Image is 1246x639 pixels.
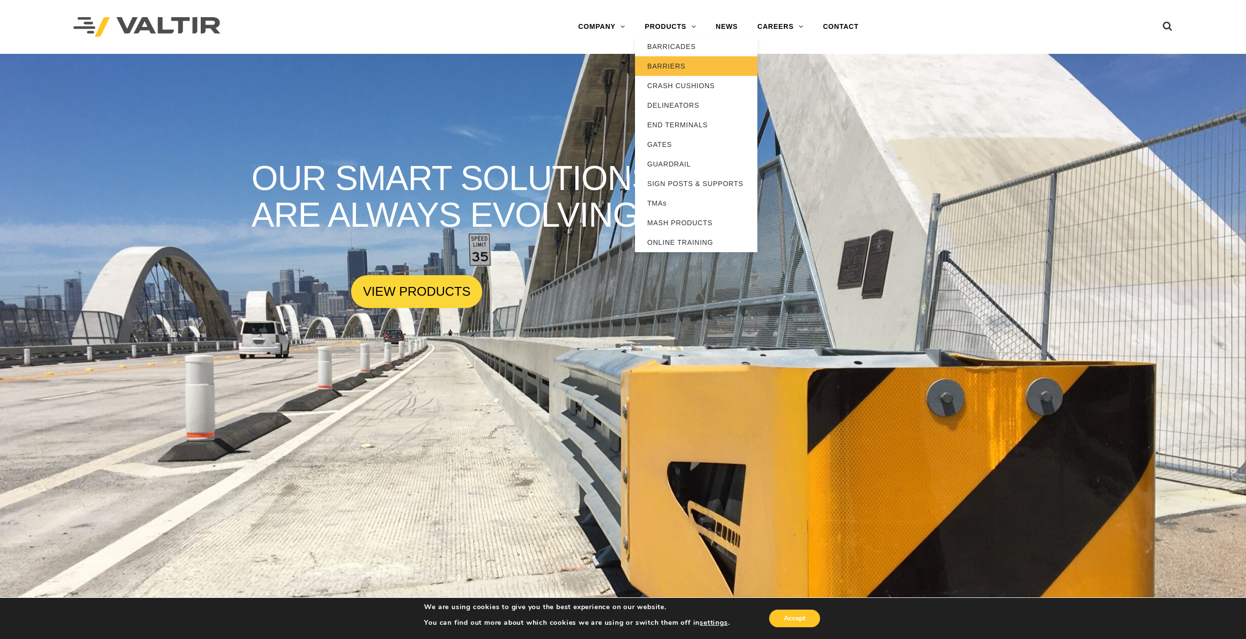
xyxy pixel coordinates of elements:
[424,603,729,612] p: We are using cookies to give you the best experience on our website.
[700,618,728,627] button: settings
[635,17,706,37] a: PRODUCTS
[748,17,813,37] a: CAREERS
[635,193,757,213] a: TMAs
[252,160,694,235] rs-layer: OUR SMART SOLUTIONS ARE ALWAYS EVOLVING.
[706,17,748,37] a: NEWS
[635,76,757,95] a: CRASH CUSHIONS
[635,95,757,115] a: DELINEATORS
[73,17,220,37] img: Valtir
[635,174,757,193] a: SIGN POSTS & SUPPORTS
[635,115,757,135] a: END TERMINALS
[769,610,820,627] button: Accept
[635,37,757,56] a: BARRICADES
[568,17,635,37] a: COMPANY
[635,154,757,174] a: GUARDRAIL
[813,17,869,37] a: CONTACT
[635,135,757,154] a: GATES
[351,275,482,308] a: VIEW PRODUCTS
[424,618,729,627] p: You can find out more about which cookies we are using or switch them off in .
[635,56,757,76] a: BARRIERS
[635,213,757,233] a: MASH PRODUCTS
[635,233,757,252] a: ONLINE TRAINING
